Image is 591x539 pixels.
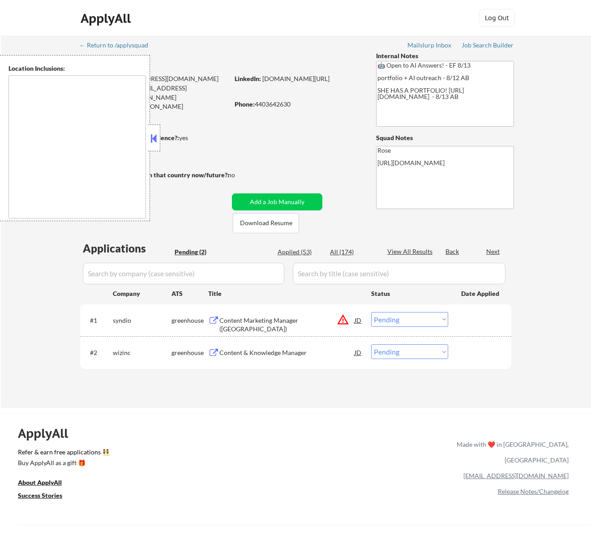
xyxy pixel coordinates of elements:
button: Download Resume [233,213,299,233]
div: #1 [90,316,106,325]
div: Location Inclusions: [9,64,146,73]
div: syndio [113,316,171,325]
button: Log Out [479,9,515,27]
u: About ApplyAll [18,479,62,486]
div: greenhouse [171,348,208,357]
div: ApplyAll [18,426,78,441]
div: #2 [90,348,106,357]
div: Mailslurp Inbox [407,42,452,48]
a: Buy ApplyAll as a gift 🎁 [18,458,107,470]
div: Title [208,289,363,298]
a: Release Notes/Changelog [498,488,569,495]
div: [PERSON_NAME] [80,58,264,69]
div: JD [354,344,363,360]
strong: Phone: [235,100,255,108]
a: [EMAIL_ADDRESS][DOMAIN_NAME] [463,472,569,479]
div: ← Return to /applysquad [79,42,157,48]
a: Mailslurp Inbox [407,42,452,51]
strong: LinkedIn: [235,75,261,82]
div: Job Search Builder [462,42,514,48]
div: JD [354,312,363,328]
div: Internal Notes [376,51,514,60]
div: Squad Notes [376,133,514,142]
button: Add a Job Manually [232,193,322,210]
div: Pending (2) [175,248,219,257]
div: greenhouse [171,316,208,325]
a: About ApplyAll [18,478,74,489]
div: Content Marketing Manager ([GEOGRAPHIC_DATA]) [219,316,355,334]
input: Search by title (case sensitive) [293,263,505,284]
div: no [228,171,253,180]
div: ATS [171,289,208,298]
div: ApplyAll [81,11,133,26]
input: Search by company (case sensitive) [83,263,284,284]
div: Content & Knowledge Manager [219,348,355,357]
div: Applications [83,243,171,254]
button: warning_amber [337,313,349,326]
div: Date Applied [461,289,501,298]
a: [DOMAIN_NAME][URL] [262,75,330,82]
div: All (174) [330,248,375,257]
u: Success Stories [18,492,62,499]
div: View All Results [387,247,435,256]
div: Buy ApplyAll as a gift 🎁 [18,460,107,466]
div: Next [486,247,501,256]
div: Made with ❤️ in [GEOGRAPHIC_DATA], [GEOGRAPHIC_DATA] [453,436,569,468]
div: Back [445,247,460,256]
a: Success Stories [18,491,74,502]
div: wizinc [113,348,171,357]
div: Applied (53) [278,248,322,257]
a: Refer & earn free applications 👯‍♀️ [18,449,270,458]
div: Company [113,289,171,298]
a: ← Return to /applysquad [79,42,157,51]
div: Status [371,285,448,301]
div: 4403642630 [235,100,361,109]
